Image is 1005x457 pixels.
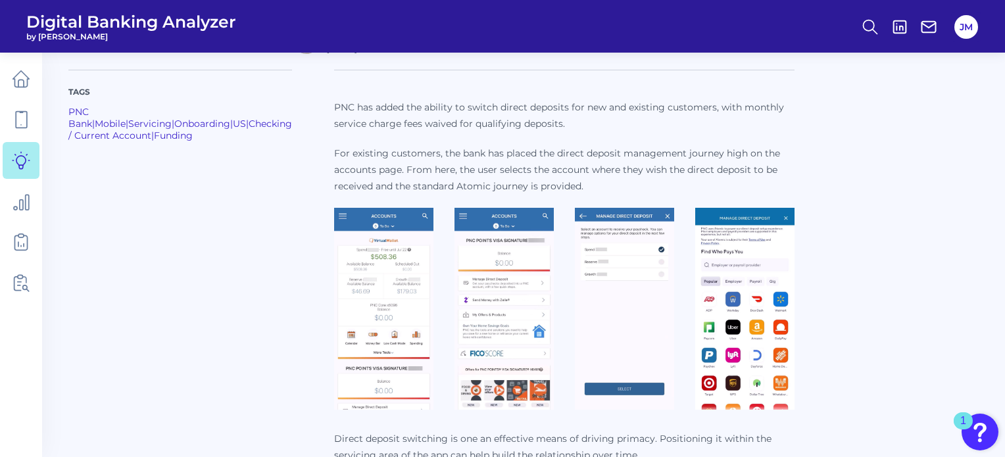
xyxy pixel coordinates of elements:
span: | [151,130,154,141]
img: 4PNC-Q3-2025.jpg [575,208,674,410]
a: Onboarding [174,118,230,130]
a: Funding [154,130,193,141]
a: Checking / Current Account [68,118,292,141]
p: For existing customers, the bank has placed the direct deposit management journey high on the acc... [334,145,795,195]
img: 2PNC-Q3-2025.jpg [454,208,554,410]
span: Digital Banking Analyzer [26,12,236,32]
a: Servicing [128,118,172,130]
div: 1 [960,421,966,438]
span: | [246,118,249,130]
img: 1PNC-Q3-2025.jpg [334,208,433,410]
span: | [230,118,233,130]
span: by [PERSON_NAME] [26,32,236,41]
span: | [92,118,95,130]
img: 5PNC-Q3-2025.jpg [695,208,795,410]
a: Mobile [95,118,126,130]
p: PNC has added the ability to switch direct deposits for new and existing customers, with monthly ... [334,99,795,132]
button: JM [954,15,978,39]
span: | [172,118,174,130]
span: | [126,118,128,130]
button: Open Resource Center, 1 new notification [962,414,998,450]
p: Tags [68,86,292,98]
a: PNC Bank [68,106,92,130]
a: US [233,118,246,130]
